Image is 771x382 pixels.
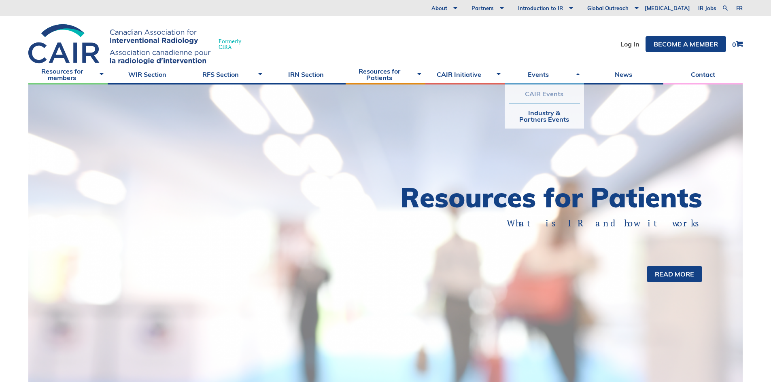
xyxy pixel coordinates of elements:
[584,64,663,84] a: News
[108,64,187,84] a: WIR Section
[509,103,580,129] a: Industry & Partners Events
[425,64,505,84] a: CAIR Initiative
[187,64,266,84] a: RFS Section
[266,64,346,84] a: IRN Section
[732,41,743,48] a: 0
[28,24,210,64] img: CIRA
[663,64,743,84] a: Contact
[346,64,425,84] a: Resources for Patients
[505,64,584,84] a: Events
[647,266,702,282] a: Read more
[28,64,108,84] a: Resources for members
[386,184,703,211] h1: Resources for Patients
[219,38,241,50] span: Formerly CIRA
[736,6,743,11] a: fr
[28,24,249,64] a: FormerlyCIRA
[509,84,580,103] a: CAIR Events
[646,36,726,52] a: Become a member
[414,217,703,230] p: What is IR and how it works
[620,41,639,47] a: Log In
